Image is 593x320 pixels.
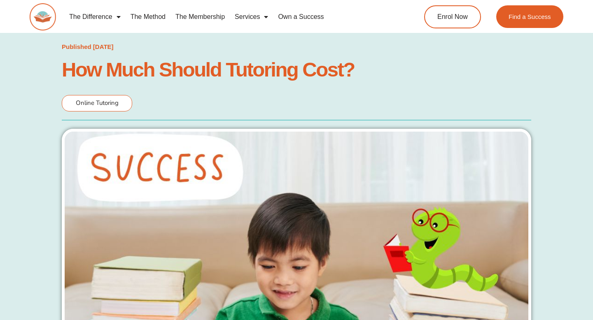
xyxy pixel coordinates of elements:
[126,7,170,26] a: The Method
[273,7,329,26] a: Own a Success
[170,7,230,26] a: The Membership
[437,14,468,20] span: Enrol Now
[93,43,114,50] time: [DATE]
[424,5,481,28] a: Enrol Now
[64,7,126,26] a: The Difference
[230,7,273,26] a: Services
[496,5,563,28] a: Find a Success
[62,41,114,53] a: Published [DATE]
[62,43,91,50] span: Published
[62,60,531,79] h1: How Much Should Tutoring Cost?
[64,7,394,26] nav: Menu
[509,14,551,20] span: Find a Success
[76,99,119,107] span: Online Tutoring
